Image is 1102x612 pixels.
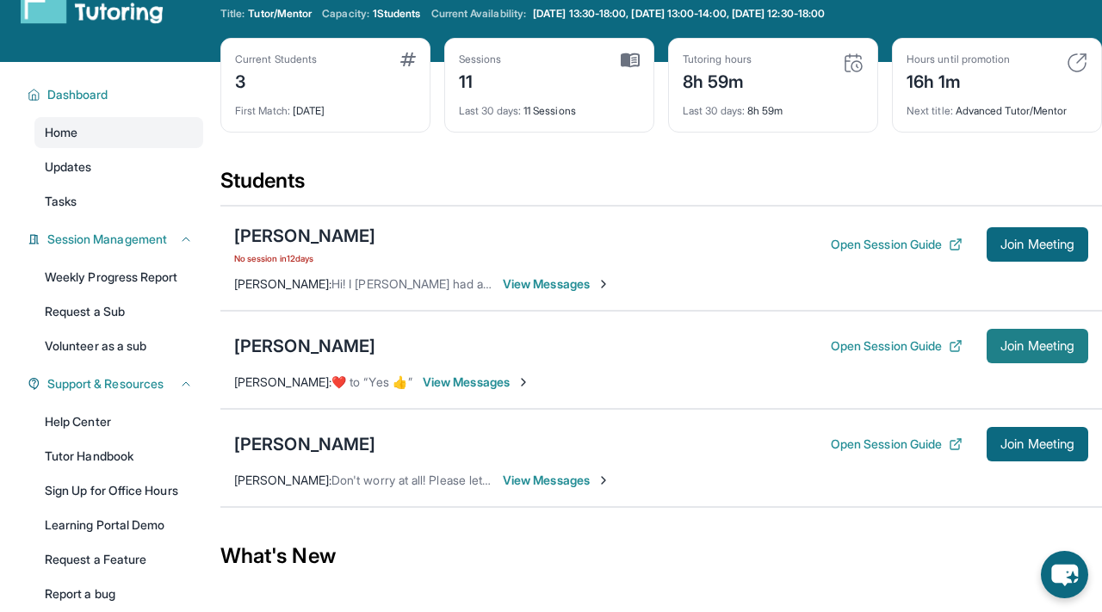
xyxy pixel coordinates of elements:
[234,374,331,389] span: [PERSON_NAME] :
[47,86,108,103] span: Dashboard
[47,231,167,248] span: Session Management
[843,53,864,73] img: card
[831,436,963,453] button: Open Session Guide
[234,251,375,265] span: No session in 12 days
[34,296,203,327] a: Request a Sub
[248,7,312,21] span: Tutor/Mentor
[503,275,610,293] span: View Messages
[987,227,1088,262] button: Join Meeting
[831,337,963,355] button: Open Session Guide
[34,510,203,541] a: Learning Portal Demo
[322,7,369,21] span: Capacity:
[34,441,203,472] a: Tutor Handbook
[431,7,526,21] span: Current Availability:
[331,374,412,389] span: ​❤️​ to “ Yes 👍 ”
[459,94,640,118] div: 11 Sessions
[423,374,530,391] span: View Messages
[234,334,375,358] div: [PERSON_NAME]
[987,427,1088,461] button: Join Meeting
[459,104,521,117] span: Last 30 days :
[503,472,610,489] span: View Messages
[459,53,502,66] div: Sessions
[234,276,331,291] span: [PERSON_NAME] :
[34,186,203,217] a: Tasks
[907,53,1010,66] div: Hours until promotion
[47,375,164,393] span: Support & Resources
[597,277,610,291] img: Chevron-Right
[234,473,331,487] span: [PERSON_NAME] :
[597,473,610,487] img: Chevron-Right
[517,375,530,389] img: Chevron-Right
[331,276,746,291] span: Hi! I [PERSON_NAME] had a good break :) Will he be joining tutoring [DATE]?
[235,66,317,94] div: 3
[234,224,375,248] div: [PERSON_NAME]
[373,7,421,21] span: 1 Students
[1000,341,1074,351] span: Join Meeting
[529,7,828,21] a: [DATE] 13:30-18:00, [DATE] 13:00-14:00, [DATE] 12:30-18:00
[987,329,1088,363] button: Join Meeting
[683,104,745,117] span: Last 30 days :
[34,578,203,609] a: Report a bug
[220,167,1102,205] div: Students
[400,53,416,66] img: card
[34,117,203,148] a: Home
[234,432,375,456] div: [PERSON_NAME]
[45,124,77,141] span: Home
[831,236,963,253] button: Open Session Guide
[45,158,92,176] span: Updates
[683,66,752,94] div: 8h 59m
[907,104,953,117] span: Next title :
[331,473,981,487] span: Don't worry at all! Please let me know if you need to adjust anything with session timing or have...
[235,94,416,118] div: [DATE]
[1000,439,1074,449] span: Join Meeting
[34,331,203,362] a: Volunteer as a sub
[907,94,1087,118] div: Advanced Tutor/Mentor
[621,53,640,68] img: card
[220,518,1102,594] div: What's New
[1000,239,1074,250] span: Join Meeting
[40,375,193,393] button: Support & Resources
[34,406,203,437] a: Help Center
[45,193,77,210] span: Tasks
[683,53,752,66] div: Tutoring hours
[34,262,203,293] a: Weekly Progress Report
[34,151,203,182] a: Updates
[1041,551,1088,598] button: chat-button
[683,94,864,118] div: 8h 59m
[40,86,193,103] button: Dashboard
[907,66,1010,94] div: 16h 1m
[235,53,317,66] div: Current Students
[40,231,193,248] button: Session Management
[220,7,245,21] span: Title:
[235,104,290,117] span: First Match :
[1067,53,1087,73] img: card
[459,66,502,94] div: 11
[34,544,203,575] a: Request a Feature
[533,7,825,21] span: [DATE] 13:30-18:00, [DATE] 13:00-14:00, [DATE] 12:30-18:00
[34,475,203,506] a: Sign Up for Office Hours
